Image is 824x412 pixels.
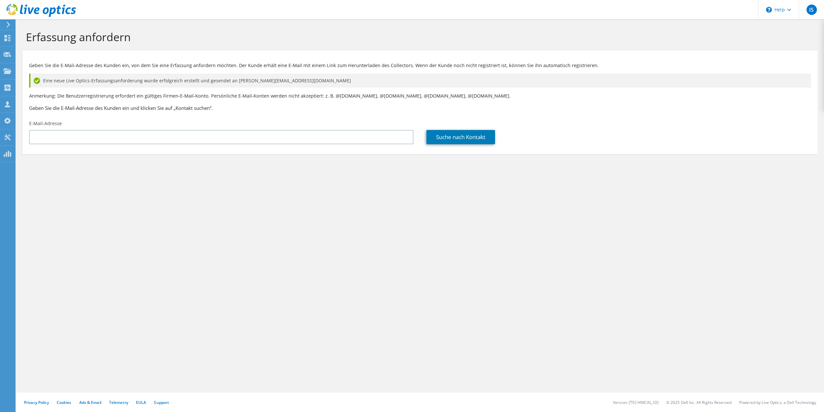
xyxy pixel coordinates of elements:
[154,400,169,405] a: Support
[109,400,128,405] a: Telemetry
[29,62,811,69] p: Geben Sie die E-Mail-Adresse des Kunden ein, von dem Sie eine Erfassung anfordern möchten. Der Ku...
[43,77,351,84] span: Eine neue Live Optics-Erfassungsanforderung wurde erfolgreich erstellt und gesendet an [PERSON_NA...
[426,130,495,144] a: Suche nach Kontakt
[807,5,817,15] span: IS
[24,400,49,405] a: Privacy Policy
[29,92,811,100] p: Anmerkung: Die Benutzerregistrierung erfordert ein gültiges Firmen-E-Mail-Konto. Persönliche E-Ma...
[766,7,772,13] svg: \n
[26,30,811,44] h1: Erfassung anfordern
[136,400,146,405] a: EULA
[613,400,659,405] li: Version: [TECHNICAL_ID]
[29,104,811,112] h3: Geben Sie die E-Mail-Adresse des Kunden ein und klicken Sie auf „Kontakt suchen“.
[29,120,62,127] label: E-Mail-Adresse
[79,400,101,405] a: Ads & Email
[739,400,816,405] li: Powered by Live Optics, a Dell Technology
[666,400,731,405] li: © 2025 Dell Inc. All Rights Reserved
[57,400,72,405] a: Cookies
